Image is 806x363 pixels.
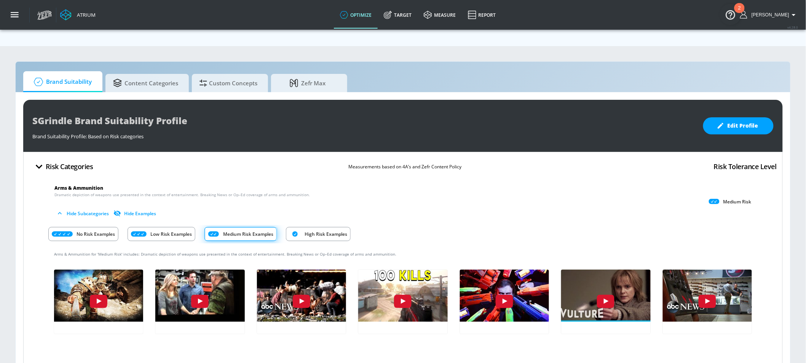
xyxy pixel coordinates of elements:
button: Risk Categories [29,158,96,176]
a: Target [378,1,418,29]
button: Hide Examples [112,207,159,220]
button: AGrnq31SPYA [561,270,650,334]
a: Atrium [60,9,96,21]
button: Edit Profile [703,117,774,134]
img: 9MrnAJsxL8c [455,266,554,321]
a: optimize [334,1,378,29]
span: v 4.28.0 [788,25,798,29]
span: Arms & Ammunition for 'Medium Risk' includes: Dramatic depiction of weapons use presented in the ... [54,251,396,257]
a: measure [418,1,462,29]
div: Brand Suitability Profile: Based on Risk categories [32,129,696,140]
a: Report [462,1,502,29]
img: gkdqv6aW3jU [151,266,249,321]
span: Arms & Ammunition [54,185,103,191]
span: Custom Concepts [200,74,257,92]
img: Tg-s6lOv63Y [658,266,757,321]
p: Low Risk Examples [150,230,192,238]
button: Tg-s6lOv63Y [663,270,752,334]
span: Dramatic depiction of weapons use presented in the context of entertainment. Breaking News or Op–... [54,192,310,198]
button: Open Resource Center, 2 new notifications [720,4,741,25]
div: Risk Category Examples [48,225,758,243]
button: 9MrnAJsxL8c [460,270,549,334]
button: Hide Subcategories [54,207,112,220]
img: AGrnq31SPYA [557,266,655,321]
h4: Risk Tolerance Level [714,161,777,172]
div: 2 [738,8,741,18]
button: ivr5erURs68 [54,270,143,334]
p: Measurements based on 4A’s and Zefr Content Policy [348,163,461,171]
span: Edit Profile [718,121,758,131]
span: Brand Suitability [31,73,92,91]
img: ih5_5-LtPP4 [252,266,351,321]
div: Atrium [74,11,96,18]
img: ivr5erURs68 [49,266,148,321]
button: gkdqv6aW3jU [155,270,244,334]
h4: Risk Categories [46,161,93,172]
span: Zefr Max [279,74,337,92]
span: Content Categories [113,74,178,92]
img: 6FVD1AU9q-k [354,266,452,321]
button: 6FVD1AU9q-k [358,270,447,334]
p: No Risk Examples [77,230,115,238]
p: High Risk Examples [305,230,347,238]
p: Medium Risk [723,199,752,205]
button: ih5_5-LtPP4 [257,270,346,334]
span: login as: sarah.grindle@zefr.com [749,12,789,18]
button: [PERSON_NAME] [740,10,798,19]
